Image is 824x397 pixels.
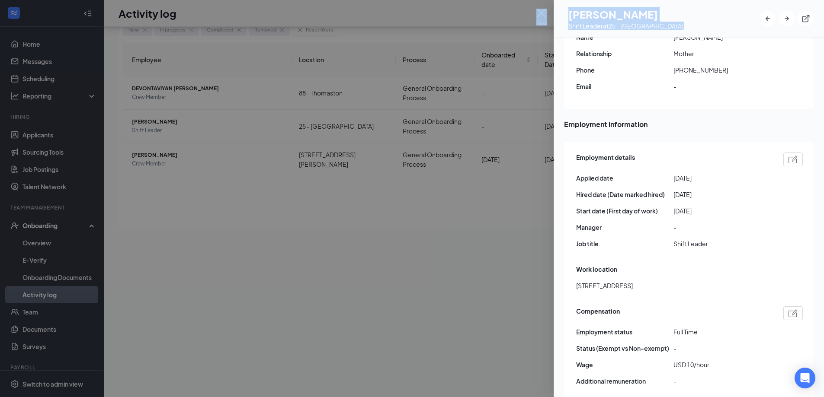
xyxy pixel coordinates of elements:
span: [DATE] [673,206,771,216]
span: Shift Leader [673,239,771,248]
div: Open Intercom Messenger [795,368,815,388]
svg: ExternalLink [802,14,810,23]
span: Phone [576,65,673,75]
span: Employment status [576,327,673,337]
span: USD 10/hour [673,360,771,369]
span: Applied date [576,173,673,183]
span: [STREET_ADDRESS] [576,281,633,290]
span: [DATE] [673,173,771,183]
span: Hired date (Date marked hired) [576,190,673,199]
span: Start date (First day of work) [576,206,673,216]
button: ExternalLink [798,11,814,26]
span: Manager [576,222,673,232]
svg: ArrowLeftNew [763,14,772,23]
span: Email [576,82,673,91]
span: Work location [576,264,617,274]
span: [PHONE_NUMBER] [673,65,771,75]
span: Job title [576,239,673,248]
div: Shift Leader at 25 - [GEOGRAPHIC_DATA] [568,22,683,30]
span: Additional remuneration [576,376,673,386]
span: Employment information [564,119,814,130]
span: - [673,82,771,91]
span: - [673,376,771,386]
span: - [673,343,771,353]
span: Name [576,32,673,42]
span: Relationship [576,49,673,58]
h1: [PERSON_NAME] [568,7,683,22]
span: [PERSON_NAME] [673,32,771,42]
svg: ArrowRight [782,14,791,23]
span: Employment details [576,152,635,166]
span: Wage [576,360,673,369]
span: Mother [673,49,771,58]
span: Full Time [673,327,771,337]
span: [DATE] [673,190,771,199]
span: - [673,222,771,232]
span: Status (Exempt vs Non-exempt) [576,343,673,353]
button: ArrowRight [779,11,795,26]
span: Compensation [576,306,620,320]
button: ArrowLeftNew [760,11,776,26]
